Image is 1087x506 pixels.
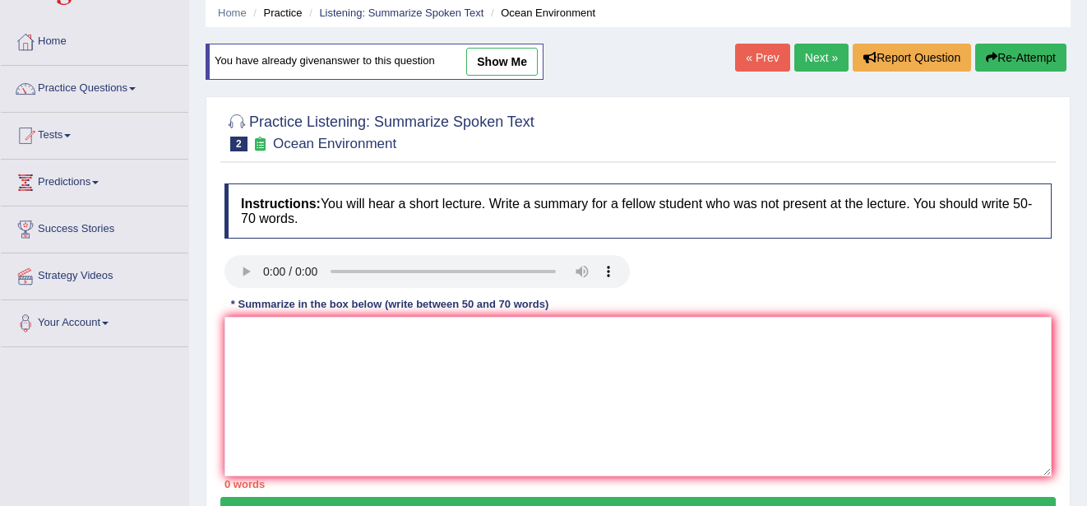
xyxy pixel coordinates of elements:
a: Success Stories [1,207,188,248]
a: Predictions [1,160,188,201]
a: Practice Questions [1,66,188,107]
a: Listening: Summarize Spoken Text [319,7,483,19]
small: Exam occurring question [252,137,269,152]
li: Ocean Environment [487,5,595,21]
h4: You will hear a short lecture. Write a summary for a fellow student who was not present at the le... [224,183,1052,239]
a: show me [466,48,538,76]
b: Instructions: [241,197,321,211]
span: 2 [230,137,247,151]
a: Home [1,19,188,60]
small: Ocean Environment [273,136,396,151]
a: Your Account [1,300,188,341]
button: Re-Attempt [975,44,1066,72]
a: Strategy Videos [1,253,188,295]
a: Home [218,7,247,19]
h2: Practice Listening: Summarize Spoken Text [224,110,534,151]
div: You have already given answer to this question [206,44,543,80]
a: « Prev [735,44,789,72]
a: Tests [1,113,188,154]
div: * Summarize in the box below (write between 50 and 70 words) [224,296,555,312]
li: Practice [249,5,302,21]
a: Next » [794,44,849,72]
div: 0 words [224,476,1052,492]
button: Report Question [853,44,971,72]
